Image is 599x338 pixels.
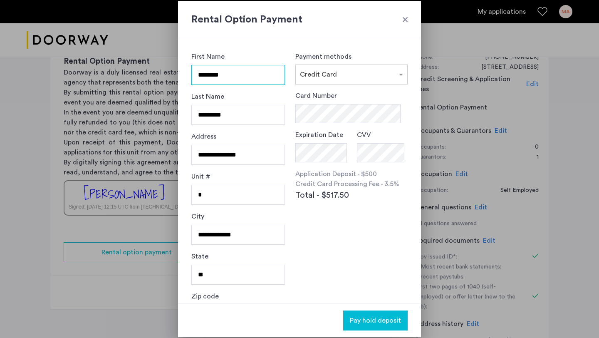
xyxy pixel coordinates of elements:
[191,132,216,142] label: Address
[350,316,401,326] span: Pay hold deposit
[191,291,219,301] label: Zip code
[357,130,371,140] label: CVV
[295,189,349,201] span: Total - $517.50
[295,53,351,60] label: Payment methods
[295,169,408,179] p: Application Deposit - $500
[295,91,337,101] label: Card Number
[191,52,225,62] label: First Name
[295,130,343,140] label: Expiration Date
[191,12,408,27] h2: Rental Option Payment
[191,92,224,102] label: Last Name
[343,311,408,331] button: button
[295,179,408,189] p: Credit Card Processing Fee - 3.5%
[191,251,208,261] label: State
[300,71,337,78] span: Credit Card
[191,171,210,181] label: Unit #
[191,211,204,221] label: City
